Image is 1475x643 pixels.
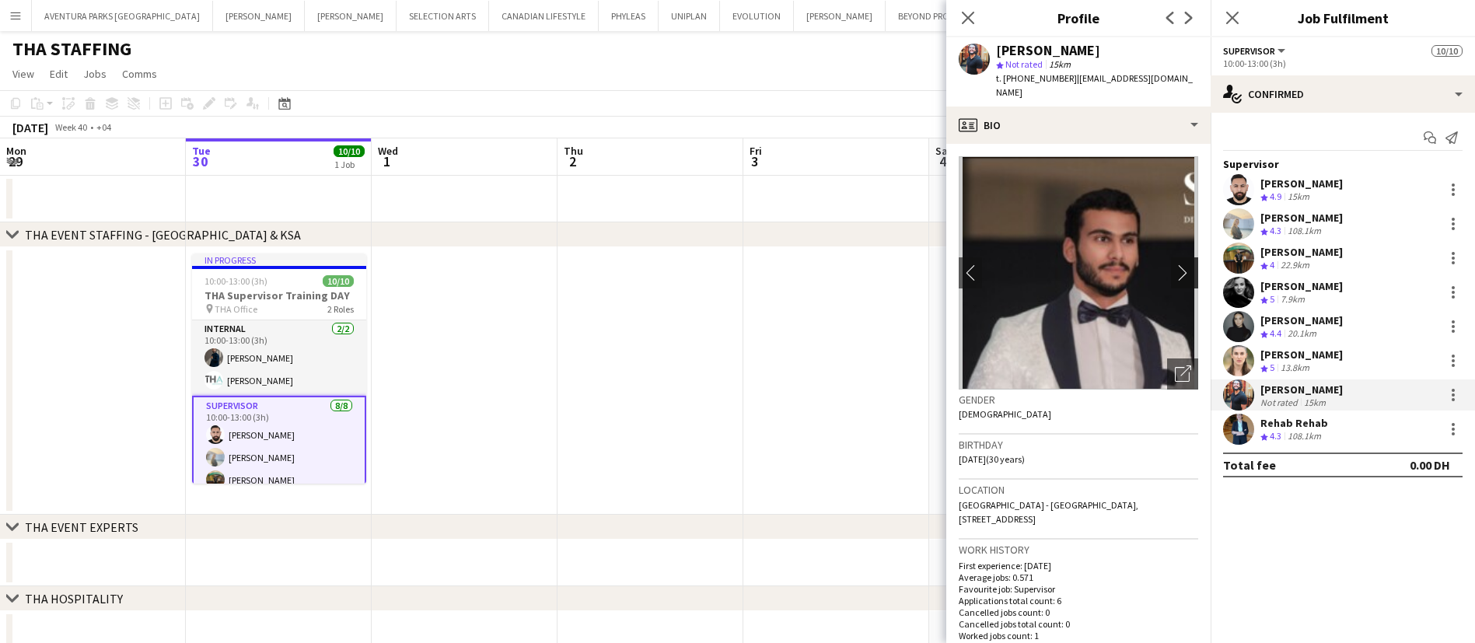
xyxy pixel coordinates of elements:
[192,396,366,610] app-card-role: Supervisor8/810:00-13:00 (3h)[PERSON_NAME][PERSON_NAME][PERSON_NAME]
[1410,457,1450,473] div: 0.00 DH
[1278,293,1308,306] div: 7.9km
[794,1,886,31] button: [PERSON_NAME]
[12,67,34,81] span: View
[1285,225,1324,238] div: 108.1km
[886,1,1035,31] button: BEYOND PROPERTIES/ OMNIYAT
[323,275,354,287] span: 10/10
[305,1,397,31] button: [PERSON_NAME]
[750,144,762,158] span: Fri
[996,72,1193,98] span: | [EMAIL_ADDRESS][DOMAIN_NAME]
[959,453,1025,465] span: [DATE] (30 years)
[959,583,1198,595] p: Favourite job: Supervisor
[327,303,354,315] span: 2 Roles
[1046,58,1074,70] span: 15km
[946,107,1211,144] div: Bio
[192,253,366,484] app-job-card: In progress10:00-13:00 (3h)10/10THA Supervisor Training DAY THA Office2 RolesInternal2/210:00-13:...
[946,8,1211,28] h3: Profile
[959,630,1198,641] p: Worked jobs count: 1
[959,483,1198,497] h3: Location
[564,144,583,158] span: Thu
[32,1,213,31] button: AVENTURA PARKS [GEOGRAPHIC_DATA]
[935,144,952,158] span: Sat
[1167,358,1198,390] div: Open photos pop-in
[959,595,1198,606] p: Applications total count: 6
[1260,416,1328,430] div: Rehab Rehab
[959,156,1198,390] img: Crew avatar or photo
[659,1,720,31] button: UNIPLAN
[1270,327,1281,339] span: 4.4
[77,64,113,84] a: Jobs
[1270,190,1281,202] span: 4.9
[192,253,366,266] div: In progress
[1260,348,1343,362] div: [PERSON_NAME]
[959,618,1198,630] p: Cancelled jobs total count: 0
[1270,293,1274,305] span: 5
[1211,157,1475,171] div: Supervisor
[1270,259,1274,271] span: 4
[25,227,301,243] div: THA EVENT STAFFING - [GEOGRAPHIC_DATA] & KSA
[1260,245,1343,259] div: [PERSON_NAME]
[1431,45,1463,57] span: 10/10
[190,152,211,170] span: 30
[6,144,26,158] span: Mon
[12,120,48,135] div: [DATE]
[1211,75,1475,113] div: Confirmed
[1270,430,1281,442] span: 4.3
[1278,362,1312,375] div: 13.8km
[1260,397,1301,408] div: Not rated
[747,152,762,170] span: 3
[489,1,599,31] button: CANADIAN LIFESTYLE
[1223,58,1463,69] div: 10:00-13:00 (3h)
[959,571,1198,583] p: Average jobs: 0.571
[213,1,305,31] button: [PERSON_NAME]
[1278,259,1312,272] div: 22.9km
[959,606,1198,618] p: Cancelled jobs count: 0
[376,152,398,170] span: 1
[397,1,489,31] button: SELECTION ARTS
[1301,397,1329,408] div: 15km
[1260,211,1343,225] div: [PERSON_NAME]
[1211,8,1475,28] h3: Job Fulfilment
[51,121,90,133] span: Week 40
[96,121,111,133] div: +04
[12,37,131,61] h1: THA STAFFING
[83,67,107,81] span: Jobs
[1270,362,1274,373] span: 5
[1260,383,1343,397] div: [PERSON_NAME]
[50,67,68,81] span: Edit
[561,152,583,170] span: 2
[959,560,1198,571] p: First experience: [DATE]
[1223,457,1276,473] div: Total fee
[4,152,26,170] span: 29
[122,67,157,81] span: Comms
[116,64,163,84] a: Comms
[959,499,1138,525] span: [GEOGRAPHIC_DATA] - [GEOGRAPHIC_DATA], [STREET_ADDRESS]
[933,152,952,170] span: 4
[334,159,364,170] div: 1 Job
[192,144,211,158] span: Tue
[6,64,40,84] a: View
[959,393,1198,407] h3: Gender
[1223,45,1275,57] span: Supervisor
[959,408,1051,420] span: [DEMOGRAPHIC_DATA]
[1260,176,1343,190] div: [PERSON_NAME]
[44,64,74,84] a: Edit
[334,145,365,157] span: 10/10
[996,44,1100,58] div: [PERSON_NAME]
[25,591,123,606] div: THA HOSPITALITY
[1270,225,1281,236] span: 4.3
[378,144,398,158] span: Wed
[1260,279,1343,293] div: [PERSON_NAME]
[1260,313,1343,327] div: [PERSON_NAME]
[720,1,794,31] button: EVOLUTION
[1285,327,1319,341] div: 20.1km
[192,288,366,302] h3: THA Supervisor Training DAY
[959,438,1198,452] h3: Birthday
[1285,190,1312,204] div: 15km
[1223,45,1288,57] button: Supervisor
[959,543,1198,557] h3: Work history
[1005,58,1043,70] span: Not rated
[215,303,257,315] span: THA Office
[599,1,659,31] button: PHYLEAS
